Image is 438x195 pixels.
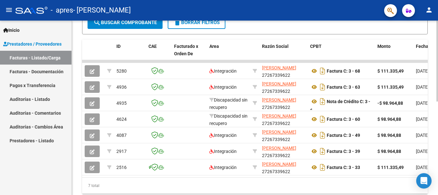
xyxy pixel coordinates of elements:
span: [PERSON_NAME] [262,97,296,102]
span: 5280 [116,68,127,74]
span: [DATE] [416,84,429,90]
span: [PERSON_NAME] [262,113,296,119]
span: CPBT [310,44,322,49]
span: 2516 [116,165,127,170]
mat-icon: menu [5,6,13,14]
i: Descargar documento [318,66,327,76]
div: 27267339622 [262,161,305,174]
span: [DATE] [416,133,429,138]
span: Integración [209,149,237,154]
span: [DATE] [416,101,429,106]
i: Descargar documento [318,114,327,124]
strong: $ 98.964,88 [377,117,401,122]
span: Razón Social [262,44,289,49]
span: Integración [209,68,237,74]
span: Buscar Comprobante [93,20,157,25]
strong: $ 111.335,49 [377,68,404,74]
div: 27267339622 [262,64,305,78]
span: CAE [148,44,157,49]
span: [DATE] [416,68,429,74]
div: 7 total [82,178,428,194]
strong: Factura C: 3 - 63 [327,84,360,90]
strong: Factura C: 3 - 49 [327,133,360,138]
span: Integración [209,84,237,90]
span: [DATE] [416,117,429,122]
span: [PERSON_NAME] [262,146,296,151]
button: Buscar Comprobante [88,16,163,29]
strong: -$ 98.964,88 [377,101,403,106]
span: Prestadores / Proveedores [3,40,62,48]
span: 4936 [116,84,127,90]
strong: Factura C: 3 - 68 [327,68,360,74]
span: [PERSON_NAME] [262,162,296,167]
span: Monto [377,44,391,49]
div: 27267339622 [262,112,305,126]
i: Descargar documento [318,96,327,107]
span: 4624 [116,117,127,122]
strong: Factura C: 3 - 39 [327,149,360,154]
mat-icon: person [425,6,433,14]
datatable-header-cell: CAE [146,40,172,68]
span: Area [209,44,219,49]
strong: $ 98.964,88 [377,133,401,138]
strong: Factura C: 3 - 60 [327,117,360,122]
strong: Nota de Crédito C: 3 - 6 [310,99,370,113]
span: [PERSON_NAME] [262,65,296,70]
datatable-header-cell: Razón Social [259,40,307,68]
span: 2917 [116,149,127,154]
span: 4935 [116,101,127,106]
strong: $ 111.335,49 [377,84,404,90]
span: ID [116,44,121,49]
span: Integración [209,133,237,138]
span: [PERSON_NAME] [262,81,296,86]
div: 27267339622 [262,129,305,142]
strong: Factura C: 3 - 33 [327,165,360,170]
span: Discapacidad sin recupero [209,97,248,110]
span: - apres [51,3,73,17]
div: Open Intercom Messenger [416,173,432,189]
datatable-header-cell: Area [207,40,250,68]
div: 27267339622 [262,145,305,158]
span: Integración [209,165,237,170]
button: Borrar Filtros [168,16,225,29]
span: - [PERSON_NAME] [73,3,131,17]
i: Descargar documento [318,162,327,173]
span: [DATE] [416,165,429,170]
datatable-header-cell: ID [114,40,146,68]
mat-icon: delete [173,19,181,26]
datatable-header-cell: CPBT [307,40,375,68]
datatable-header-cell: Facturado x Orden De [172,40,207,68]
i: Descargar documento [318,82,327,92]
strong: $ 98.964,88 [377,149,401,154]
div: 27267339622 [262,80,305,94]
datatable-header-cell: Monto [375,40,413,68]
i: Descargar documento [318,146,327,156]
i: Descargar documento [318,130,327,140]
span: Inicio [3,27,20,34]
span: Discapacidad sin recupero [209,113,248,126]
span: Facturado x Orden De [174,44,198,56]
span: [DATE] [416,149,429,154]
span: Borrar Filtros [173,20,220,25]
div: 27267339622 [262,96,305,110]
span: 4087 [116,133,127,138]
strong: $ 111.335,49 [377,165,404,170]
span: [PERSON_NAME] [262,129,296,135]
mat-icon: search [93,19,101,26]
